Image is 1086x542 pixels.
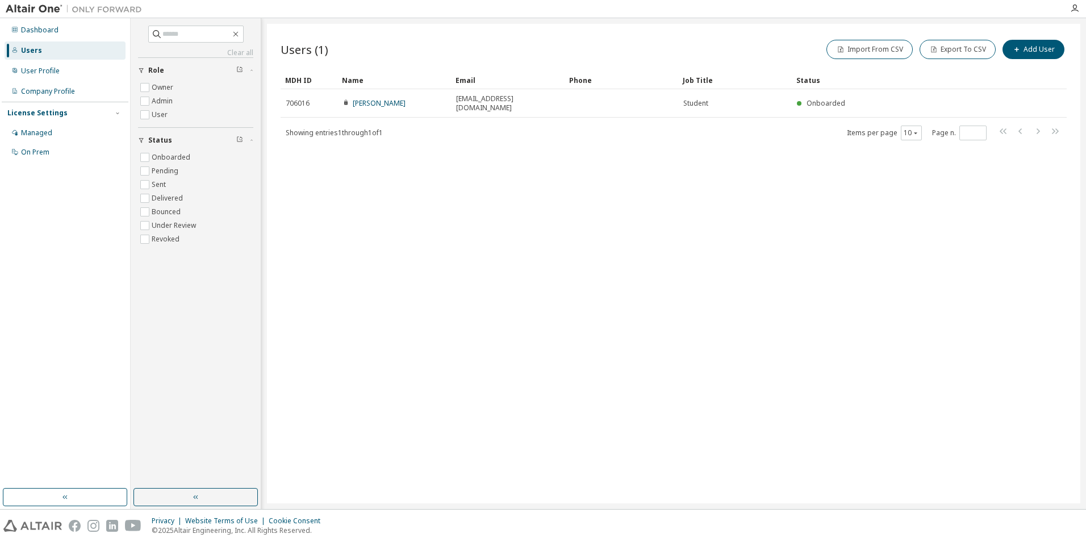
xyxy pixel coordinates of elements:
[87,520,99,532] img: instagram.svg
[69,520,81,532] img: facebook.svg
[6,3,148,15] img: Altair One
[152,219,198,232] label: Under Review
[138,48,253,57] a: Clear all
[21,26,59,35] div: Dashboard
[148,66,164,75] span: Role
[847,126,922,140] span: Items per page
[456,71,560,89] div: Email
[152,94,175,108] label: Admin
[796,71,1008,89] div: Status
[456,94,559,112] span: [EMAIL_ADDRESS][DOMAIN_NAME]
[286,128,383,137] span: Showing entries 1 through 1 of 1
[152,191,185,205] label: Delivered
[152,205,183,219] label: Bounced
[138,128,253,153] button: Status
[138,58,253,83] button: Role
[152,81,176,94] label: Owner
[353,98,406,108] a: [PERSON_NAME]
[152,108,170,122] label: User
[269,516,327,526] div: Cookie Consent
[1003,40,1064,59] button: Add User
[152,232,182,246] label: Revoked
[904,128,919,137] button: 10
[342,71,446,89] div: Name
[236,66,243,75] span: Clear filter
[285,71,333,89] div: MDH ID
[683,99,708,108] span: Student
[152,151,193,164] label: Onboarded
[3,520,62,532] img: altair_logo.svg
[281,41,328,57] span: Users (1)
[683,71,787,89] div: Job Title
[21,87,75,96] div: Company Profile
[125,520,141,532] img: youtube.svg
[236,136,243,145] span: Clear filter
[21,148,49,157] div: On Prem
[21,46,42,55] div: Users
[152,178,168,191] label: Sent
[106,520,118,532] img: linkedin.svg
[152,516,185,526] div: Privacy
[152,526,327,535] p: © 2025 Altair Engineering, Inc. All Rights Reserved.
[152,164,181,178] label: Pending
[932,126,987,140] span: Page n.
[185,516,269,526] div: Website Terms of Use
[569,71,674,89] div: Phone
[7,109,68,118] div: License Settings
[148,136,172,145] span: Status
[807,98,845,108] span: Onboarded
[21,128,52,137] div: Managed
[826,40,913,59] button: Import From CSV
[286,99,310,108] span: 706016
[21,66,60,76] div: User Profile
[920,40,996,59] button: Export To CSV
